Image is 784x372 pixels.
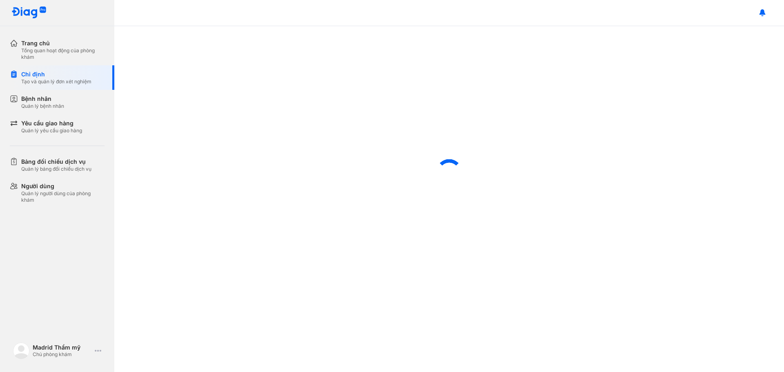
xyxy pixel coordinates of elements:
[13,343,29,359] img: logo
[21,166,91,172] div: Quản lý bảng đối chiếu dịch vụ
[21,78,91,85] div: Tạo và quản lý đơn xét nghiệm
[21,39,105,47] div: Trang chủ
[21,103,64,109] div: Quản lý bệnh nhân
[21,190,105,203] div: Quản lý người dùng của phòng khám
[21,127,82,134] div: Quản lý yêu cầu giao hàng
[21,47,105,60] div: Tổng quan hoạt động của phòng khám
[21,119,82,127] div: Yêu cầu giao hàng
[21,70,91,78] div: Chỉ định
[33,344,91,351] div: Madrid Thẩm mỹ
[21,95,64,103] div: Bệnh nhân
[21,158,91,166] div: Bảng đối chiếu dịch vụ
[21,182,105,190] div: Người dùng
[11,7,47,19] img: logo
[33,351,91,358] div: Chủ phòng khám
